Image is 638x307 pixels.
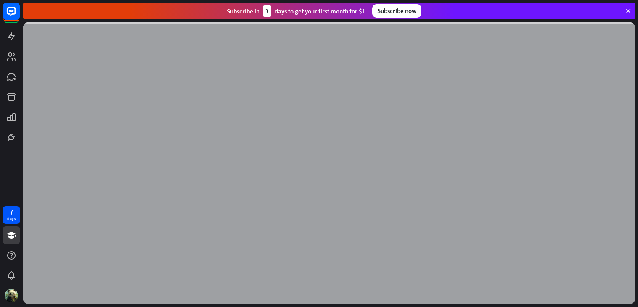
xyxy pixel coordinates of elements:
[3,206,20,224] a: 7 days
[227,5,365,17] div: Subscribe in days to get your first month for $1
[9,208,13,216] div: 7
[372,4,421,18] div: Subscribe now
[263,5,271,17] div: 3
[7,216,16,222] div: days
